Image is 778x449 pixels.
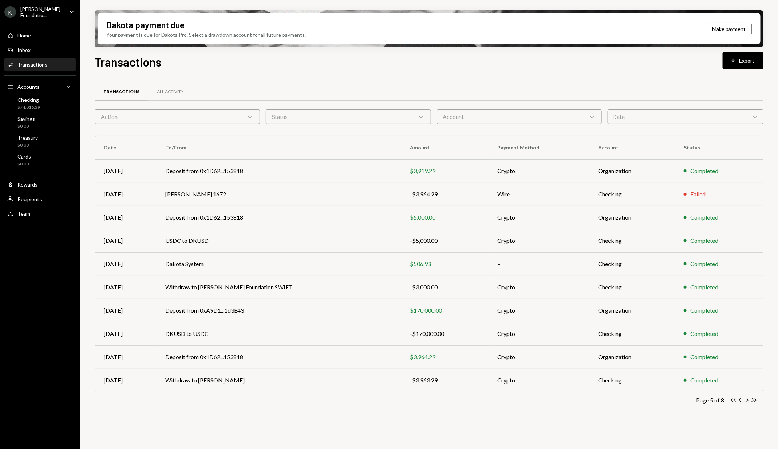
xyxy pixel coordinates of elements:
[17,123,35,129] div: $0.00
[589,229,675,252] td: Checking
[489,183,589,206] td: Wire
[589,206,675,229] td: Organization
[589,276,675,299] td: Checking
[17,211,30,217] div: Team
[410,283,480,292] div: -$3,000.00
[4,6,16,18] div: K
[690,167,718,175] div: Completed
[4,29,76,42] a: Home
[17,116,35,122] div: Savings
[17,97,40,103] div: Checking
[489,369,589,392] td: Crypto
[157,369,401,392] td: Withdraw to [PERSON_NAME]
[696,397,724,404] div: Page 5 of 8
[157,299,401,322] td: Deposit from 0xA9D1...1d3E43
[410,167,480,175] div: $3,919.29
[410,353,480,361] div: $3,964.29
[489,159,589,183] td: Crypto
[106,31,306,39] div: Your payment is due for Dakota Pro. Select a drawdown account for all future payments.
[690,353,718,361] div: Completed
[690,190,706,199] div: Failed
[4,43,76,56] a: Inbox
[410,376,480,385] div: -$3,963.29
[4,80,76,93] a: Accounts
[690,283,718,292] div: Completed
[489,299,589,322] td: Crypto
[489,206,589,229] td: Crypto
[17,104,40,111] div: $74,016.39
[437,109,602,124] div: Account
[17,153,31,160] div: Cards
[104,213,148,222] div: [DATE]
[589,369,675,392] td: Checking
[20,6,63,18] div: [PERSON_NAME] Foundatio...
[106,19,185,31] div: Dakota payment due
[157,345,401,369] td: Deposit from 0x1D62...153818
[706,23,752,35] button: Make payment
[589,136,675,159] th: Account
[104,376,148,385] div: [DATE]
[95,83,148,101] a: Transactions
[690,376,718,385] div: Completed
[589,252,675,276] td: Checking
[4,58,76,71] a: Transactions
[103,89,139,95] div: Transactions
[104,283,148,292] div: [DATE]
[95,55,161,69] h1: Transactions
[489,276,589,299] td: Crypto
[690,236,718,245] div: Completed
[690,329,718,338] div: Completed
[4,207,76,220] a: Team
[589,345,675,369] td: Organization
[4,178,76,191] a: Rewards
[95,109,260,124] div: Action
[157,89,183,95] div: All Activity
[104,306,148,315] div: [DATE]
[17,47,31,53] div: Inbox
[410,213,480,222] div: $5,000.00
[410,236,480,245] div: -$5,000.00
[157,229,401,252] td: USDC to DKUSD
[489,322,589,345] td: Crypto
[4,132,76,150] a: Treasury$0.00
[589,159,675,183] td: Organization
[608,109,763,124] div: Date
[17,142,38,148] div: $0.00
[489,136,589,159] th: Payment Method
[17,61,47,68] div: Transactions
[489,252,589,276] td: –
[157,136,401,159] th: To/From
[690,213,718,222] div: Completed
[17,135,38,141] div: Treasury
[675,136,763,159] th: Status
[157,159,401,183] td: Deposit from 0x1D62...153818
[4,192,76,205] a: Recipients
[104,190,148,199] div: [DATE]
[690,306,718,315] div: Completed
[17,32,31,39] div: Home
[410,190,480,199] div: -$3,964.29
[17,181,37,188] div: Rewards
[17,196,42,202] div: Recipients
[690,260,718,268] div: Completed
[489,229,589,252] td: Crypto
[148,83,192,101] a: All Activity
[410,306,480,315] div: $170,000.00
[723,52,763,69] button: Export
[4,95,76,112] a: Checking$74,016.39
[104,353,148,361] div: [DATE]
[157,252,401,276] td: Dakota System
[410,260,480,268] div: $506.93
[410,329,480,338] div: -$170,000.00
[266,109,431,124] div: Status
[589,299,675,322] td: Organization
[157,322,401,345] td: DKUSD to USDC
[589,322,675,345] td: Checking
[401,136,489,159] th: Amount
[104,260,148,268] div: [DATE]
[104,329,148,338] div: [DATE]
[104,167,148,175] div: [DATE]
[157,183,401,206] td: [PERSON_NAME] 1672
[104,236,148,245] div: [DATE]
[489,345,589,369] td: Crypto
